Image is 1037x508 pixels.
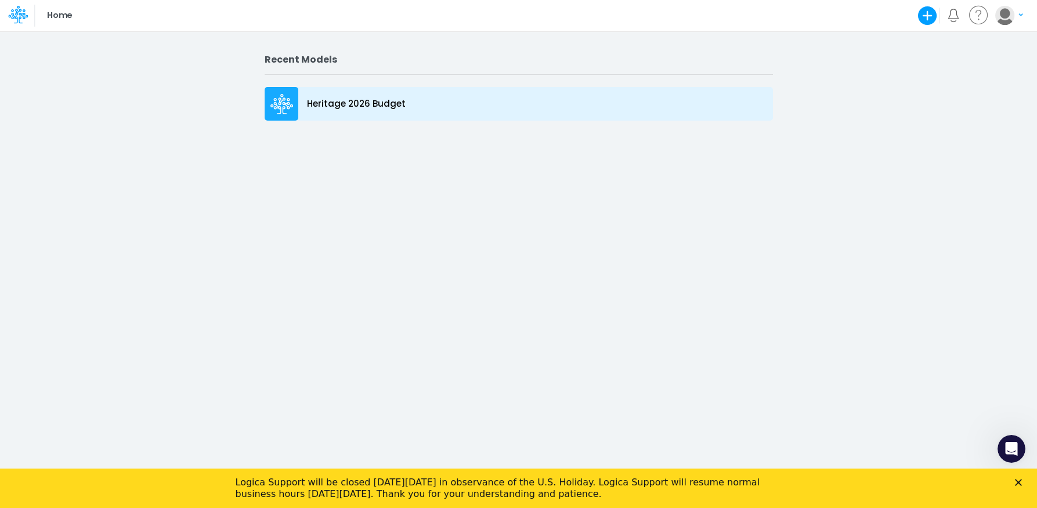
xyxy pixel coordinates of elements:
a: Notifications [947,9,960,22]
iframe: Intercom live chat [998,435,1025,463]
a: Heritage 2026 Budget [265,84,773,124]
div: Logica Support will be closed [DATE][DATE] in observance of the U.S. Holiday. Logica Support will... [236,8,783,31]
h2: Recent Models [265,54,773,65]
p: Heritage 2026 Budget [307,97,406,111]
p: Home [47,9,72,22]
div: Close [1015,10,1027,17]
